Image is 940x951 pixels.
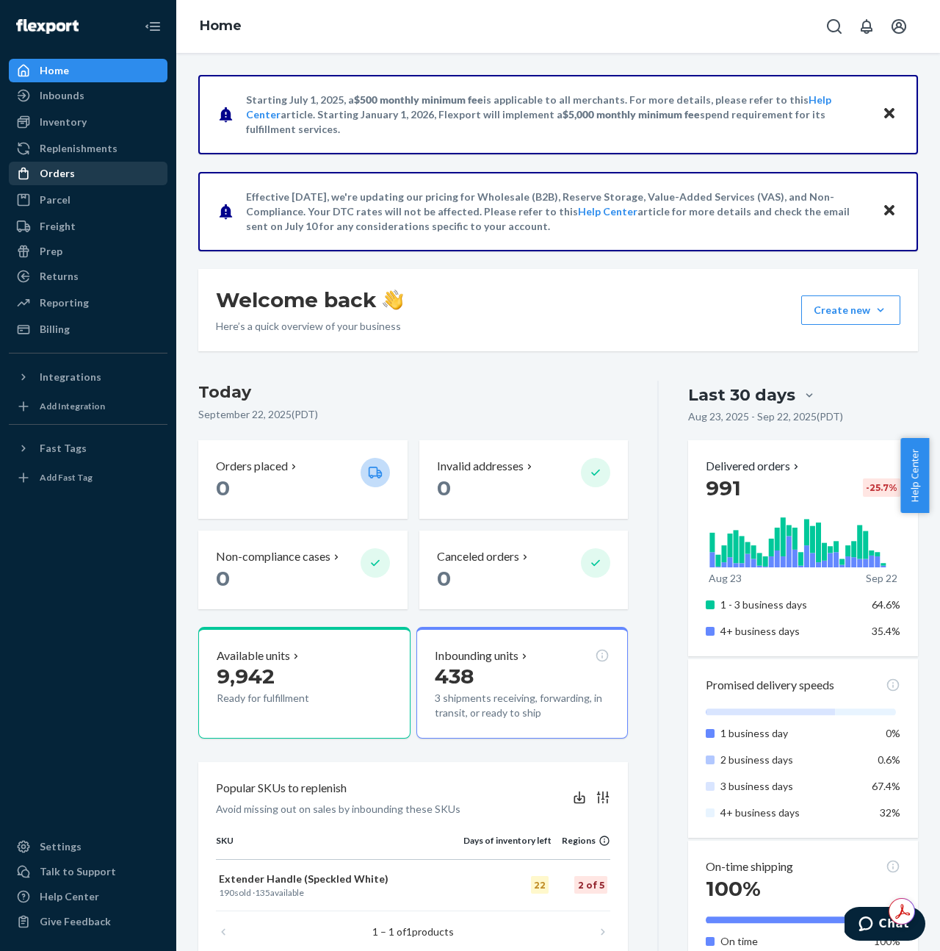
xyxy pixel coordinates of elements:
div: Reporting [40,295,89,310]
div: Help Center [40,889,99,904]
span: $5,000 monthly minimum fee [563,108,700,121]
div: 2 of 5 [574,876,607,894]
iframe: Opens a widget where you can chat to one of our agents [845,907,925,944]
a: Orders [9,162,167,185]
p: Starting July 1, 2025, a is applicable to all merchants. For more details, please refer to this a... [246,93,868,137]
a: Reporting [9,291,167,315]
button: Close [880,201,899,222]
span: 9,942 [217,664,275,689]
button: Create new [801,295,900,325]
p: 1 business day [720,726,861,741]
h1: Welcome back [216,287,403,313]
span: 0% [886,727,900,739]
button: Invalid addresses 0 [419,440,629,519]
p: Popular SKUs to replenish [216,780,347,797]
a: Replenishments [9,137,167,160]
p: Effective [DATE], we're updating our pricing for Wholesale (B2B), Reserve Storage, Value-Added Se... [246,190,868,234]
button: Delivered orders [706,458,802,475]
a: Returns [9,265,167,288]
a: Billing [9,317,167,341]
a: Add Fast Tag [9,466,167,489]
p: 1 – 1 of products [372,925,454,939]
div: Inventory [40,115,87,129]
button: Canceled orders 0 [419,531,629,609]
button: Non-compliance cases 0 [198,531,408,609]
h3: Today [198,381,628,404]
div: Returns [40,269,79,284]
p: Aug 23, 2025 - Sep 22, 2025 ( PDT ) [688,409,843,424]
div: Home [40,63,69,78]
div: Add Integration [40,400,105,412]
span: 0 [437,566,451,591]
img: hand-wave emoji [383,290,403,310]
button: Close [880,104,899,125]
span: 0 [216,566,230,591]
span: 100% [706,876,761,901]
button: Fast Tags [9,437,167,460]
div: -25.7 % [863,478,900,497]
p: Avoid missing out on sales by inbounding these SKUs [216,802,460,817]
button: Talk to Support [9,860,167,883]
p: Aug 23 [709,571,742,586]
a: Freight [9,215,167,238]
p: Extender Handle (Speckled White) [219,872,460,886]
div: Last 30 days [688,384,795,406]
span: 135 [255,887,270,898]
div: Parcel [40,193,70,207]
button: Help Center [900,438,929,513]
p: Ready for fulfillment [217,691,350,706]
button: Orders placed 0 [198,440,408,519]
button: Available units9,942Ready for fulfillment [198,627,411,739]
div: Fast Tags [40,441,87,456]
div: Integrations [40,370,101,384]
span: 35.4% [872,625,900,637]
p: Promised delivery speeds [706,677,834,694]
ol: breadcrumbs [188,5,253,48]
div: Regions [552,834,610,847]
span: $500 monthly minimum fee [354,93,483,106]
th: SKU [216,834,463,859]
p: Non-compliance cases [216,548,330,565]
div: Talk to Support [40,864,116,879]
div: Inbounds [40,88,84,103]
p: Here’s a quick overview of your business [216,319,403,334]
p: 4+ business days [720,624,861,639]
img: Flexport logo [16,19,79,34]
span: 67.4% [872,780,900,792]
a: Home [9,59,167,82]
p: Inbounding units [435,647,518,664]
span: 0.6% [878,753,900,766]
span: 0 [216,475,230,500]
p: On-time shipping [706,858,793,875]
button: Inbounding units4383 shipments receiving, forwarding, in transit, or ready to ship [416,627,629,739]
button: Integrations [9,365,167,389]
p: Sep 22 [866,571,897,586]
a: Parcel [9,188,167,212]
a: Home [200,18,242,34]
p: 3 business days [720,779,861,794]
a: Add Integration [9,395,167,418]
span: 0 [437,475,451,500]
p: Available units [217,647,290,664]
span: 190 [219,887,234,898]
span: 32% [880,806,900,819]
a: Prep [9,240,167,263]
button: Open Search Box [820,12,849,41]
p: 2 business days [720,753,861,767]
p: On time [720,934,861,949]
p: September 22, 2025 ( PDT ) [198,407,628,422]
p: 1 - 3 business days [720,597,861,612]
p: Invalid addresses [437,458,524,475]
span: 64.6% [872,598,900,611]
span: 1 [406,925,412,938]
p: sold · available [219,886,460,899]
div: Settings [40,839,82,854]
span: 991 [706,475,741,500]
button: Close Navigation [138,12,167,41]
div: Orders [40,166,75,181]
span: 100% [874,935,900,947]
span: 438 [435,664,474,689]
